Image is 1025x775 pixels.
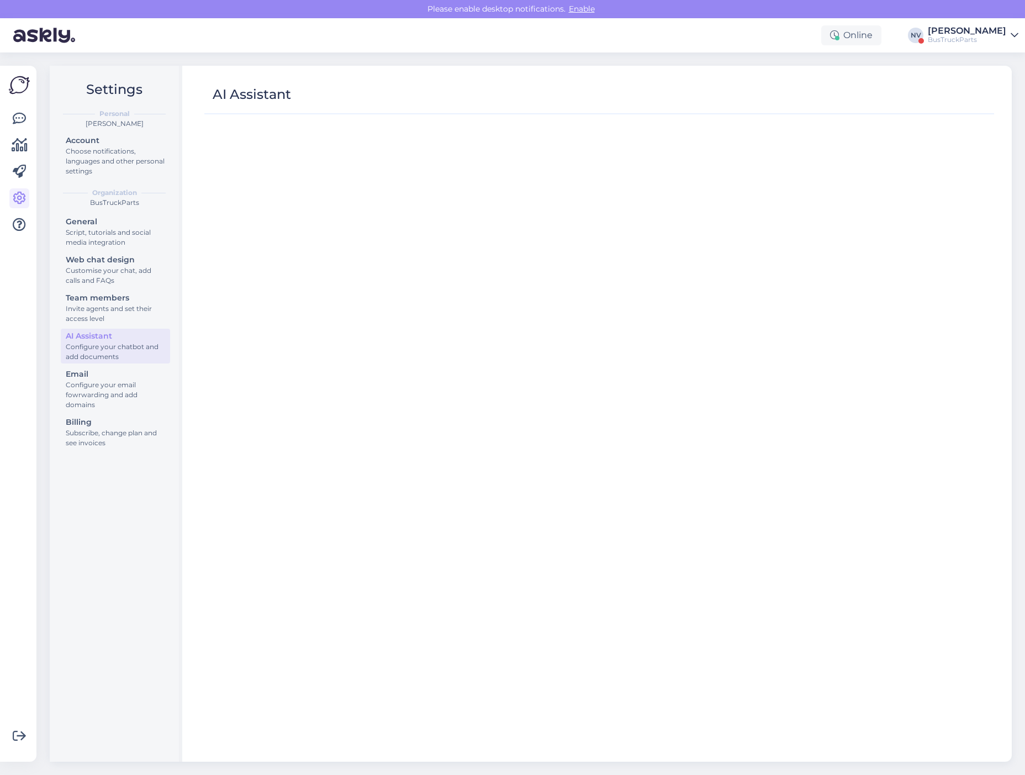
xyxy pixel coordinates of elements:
[59,119,170,129] div: [PERSON_NAME]
[66,292,165,304] div: Team members
[66,146,165,176] div: Choose notifications, languages and other personal settings
[66,417,165,428] div: Billing
[61,291,170,325] a: Team membersInvite agents and set their access level
[66,304,165,324] div: Invite agents and set their access level
[928,27,1018,44] a: [PERSON_NAME]BusTruckParts
[66,330,165,342] div: AI Assistant
[61,329,170,363] a: AI AssistantConfigure your chatbot and add documents
[61,415,170,450] a: BillingSubscribe, change plan and see invoices
[66,216,165,228] div: General
[92,188,137,198] b: Organization
[66,266,165,286] div: Customise your chat, add calls and FAQs
[928,27,1006,35] div: [PERSON_NAME]
[66,380,165,410] div: Configure your email fowrwarding and add domains
[59,198,170,208] div: BusTruckParts
[213,84,291,105] div: AI Assistant
[821,25,881,45] div: Online
[66,368,165,380] div: Email
[61,367,170,412] a: EmailConfigure your email fowrwarding and add domains
[66,228,165,247] div: Script, tutorials and social media integration
[928,35,1006,44] div: BusTruckParts
[908,28,923,43] div: NV
[66,135,165,146] div: Account
[61,214,170,249] a: GeneralScript, tutorials and social media integration
[99,109,130,119] b: Personal
[61,133,170,178] a: AccountChoose notifications, languages and other personal settings
[66,254,165,266] div: Web chat design
[59,79,170,100] h2: Settings
[66,428,165,448] div: Subscribe, change plan and see invoices
[9,75,30,96] img: Askly Logo
[66,342,165,362] div: Configure your chatbot and add documents
[61,252,170,287] a: Web chat designCustomise your chat, add calls and FAQs
[566,4,598,14] span: Enable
